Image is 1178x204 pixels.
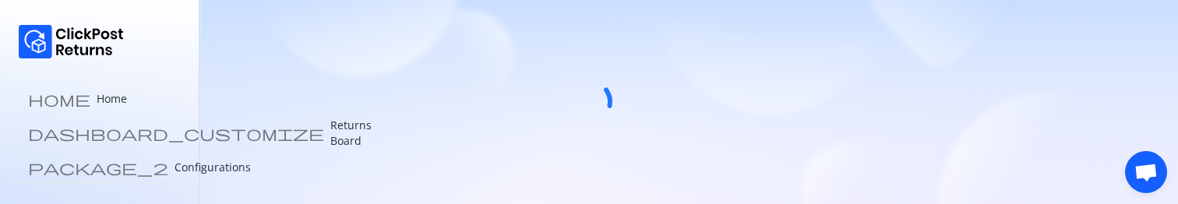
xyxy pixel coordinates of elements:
img: Logo [19,25,124,58]
a: home Home [19,83,180,114]
span: dashboard_customize [28,125,324,141]
p: Returns Board [330,118,372,149]
span: package_2 [28,160,168,175]
div: Open chat [1125,151,1167,193]
a: dashboard_customize Returns Board [19,118,180,149]
span: home [28,91,90,107]
p: Configurations [175,160,251,175]
p: Home [97,91,127,107]
a: package_2 Configurations [19,152,180,183]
